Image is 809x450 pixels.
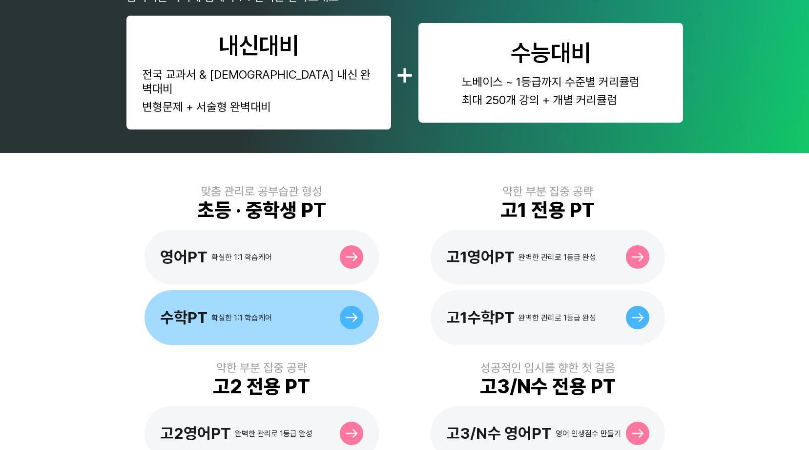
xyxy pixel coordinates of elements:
div: 영어PT [160,248,207,266]
div: 고2 전용 PT [213,375,310,398]
div: 노베이스 ~ 1등급까지 수준별 커리큘럼 [462,75,640,89]
div: 고2영어PT [160,424,231,443]
div: 확실한 1:1 학습케어 [211,313,272,322]
div: 완벽한 관리로 1등급 완성 [519,253,596,262]
div: 변형문제 + 서술형 완벽대비 [142,100,375,114]
div: 고1영어PT [446,248,515,266]
div: 최대 250개 강의 + 개별 커리큘럼 [462,93,640,107]
div: 확실한 1:1 학습케어 [211,253,272,262]
div: + [395,54,415,91]
div: 영어 인생점수 만들기 [556,429,621,438]
div: 성공적인 입시를 향한 첫 걸음 [480,361,615,375]
div: 고1 전용 PT [500,198,595,222]
div: 맞춤 관리로 공부습관 형성 [201,184,322,198]
div: 완벽한 관리로 1등급 완성 [519,313,596,322]
div: 고3/N수 영어PT [446,424,552,443]
div: 수학PT [160,308,207,327]
div: 약한 부분 집중 공략 [502,184,593,198]
div: 수능대비 [511,39,591,67]
div: 내신대비 [219,31,299,60]
div: 고3/N수 전용 PT [480,375,616,398]
div: 초등 · 중학생 PT [197,198,326,222]
div: 고1수학PT [446,308,515,327]
div: 전국 교과서 & [DEMOGRAPHIC_DATA] 내신 완벽대비 [142,67,375,96]
div: 완벽한 관리로 1등급 완성 [235,429,312,438]
div: 약한 부분 집중 공략 [216,361,307,375]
